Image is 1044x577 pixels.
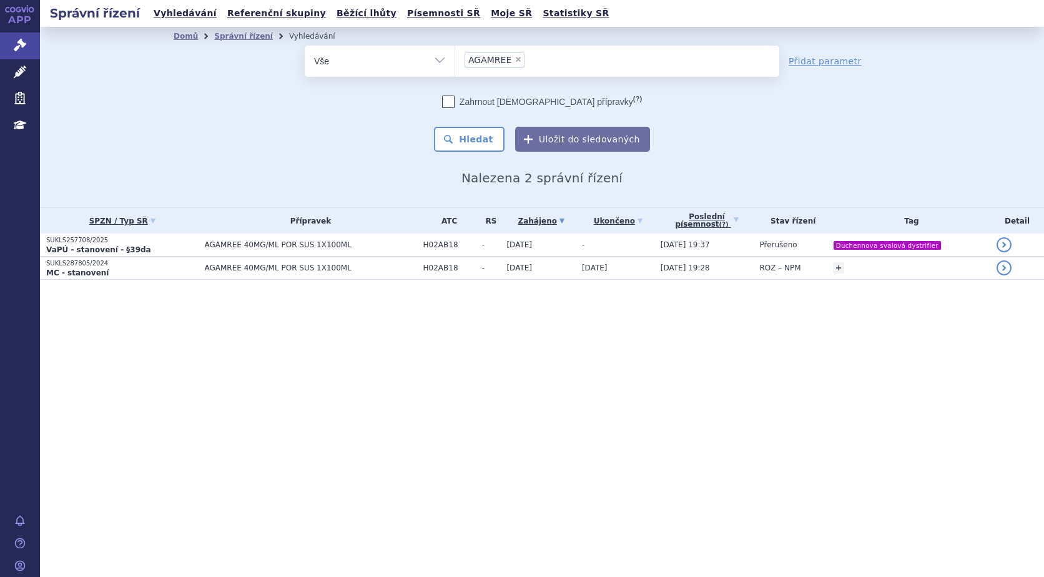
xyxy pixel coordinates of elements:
[423,240,476,249] span: H02AB18
[719,221,729,229] abbr: (?)
[482,264,501,272] span: -
[506,212,575,230] a: Zahájeno
[997,260,1012,275] a: detail
[403,5,484,22] a: Písemnosti SŘ
[150,5,220,22] a: Vyhledávání
[759,264,800,272] span: ROZ – NPM
[423,264,476,272] span: H02AB18
[333,5,400,22] a: Běžící lhůty
[753,208,826,234] th: Stav řízení
[174,32,198,41] a: Domů
[827,208,990,234] th: Tag
[833,262,844,274] a: +
[506,264,532,272] span: [DATE]
[46,212,198,230] a: SPZN / Typ SŘ
[661,208,754,234] a: Poslednípísemnost(?)
[834,241,941,250] i: Duchennova svalová dystrifier
[506,240,532,249] span: [DATE]
[582,212,654,230] a: Ukončeno
[759,240,797,249] span: Přerušeno
[46,245,151,254] strong: VaPÚ - stanovení - §39da
[224,5,330,22] a: Referenční skupiny
[289,27,352,46] li: Vyhledávání
[633,95,642,103] abbr: (?)
[40,4,150,22] h2: Správní řízení
[46,269,109,277] strong: MC - stanovení
[997,237,1012,252] a: detail
[661,264,710,272] span: [DATE] 19:28
[417,208,476,234] th: ATC
[487,5,536,22] a: Moje SŘ
[198,208,416,234] th: Přípravek
[204,240,416,249] span: AGAMREE 40MG/ML POR SUS 1X100ML
[434,127,505,152] button: Hledat
[515,56,522,63] span: ×
[442,96,642,108] label: Zahrnout [DEMOGRAPHIC_DATA] přípravky
[582,240,584,249] span: -
[515,127,650,152] button: Uložit do sledovaných
[582,264,608,272] span: [DATE]
[461,170,623,185] span: Nalezena 2 správní řízení
[204,264,416,272] span: AGAMREE 40MG/ML POR SUS 1X100ML
[539,5,613,22] a: Statistiky SŘ
[46,259,198,268] p: SUKLS287805/2024
[46,236,198,245] p: SUKLS257708/2025
[990,208,1044,234] th: Detail
[468,56,511,64] span: AGAMREE
[789,55,862,67] a: Přidat parametr
[482,240,501,249] span: -
[661,240,710,249] span: [DATE] 19:37
[476,208,501,234] th: RS
[528,52,535,67] input: AGAMREE
[214,32,273,41] a: Správní řízení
